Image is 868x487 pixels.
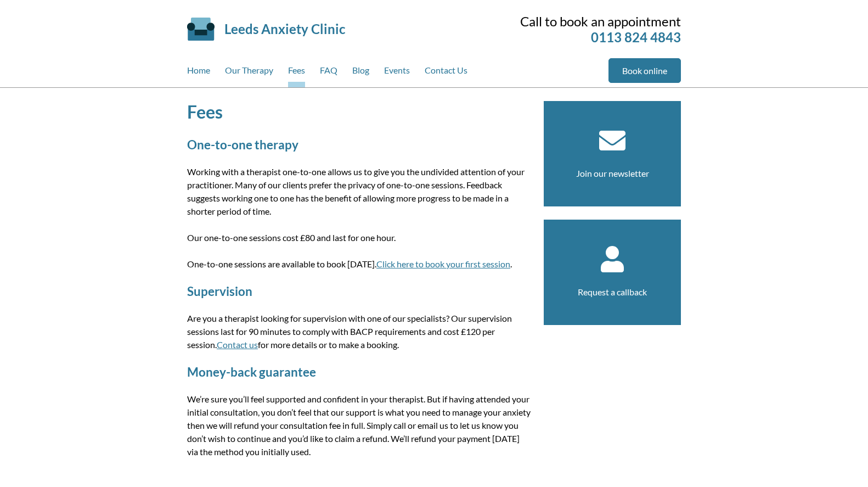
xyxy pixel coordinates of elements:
[578,287,647,297] a: Request a callback
[187,365,531,379] h2: Money-back guarantee
[608,58,681,83] a: Book online
[425,58,467,87] a: Contact Us
[288,58,305,87] a: Fees
[187,137,531,152] h2: One-to-one therapy
[187,393,531,458] p: We’re sure you’ll feel supported and confident in your therapist. But if having attended your ini...
[591,29,681,45] a: 0113 824 4843
[187,258,531,271] p: One-to-one sessions are available to book [DATE]. .
[187,165,531,218] p: Working with a therapist one-to-one allows us to give you the undivided attention of your practit...
[225,58,273,87] a: Our Therapy
[352,58,369,87] a: Blog
[576,168,649,178] a: Join our newsletter
[384,58,410,87] a: Events
[187,58,210,87] a: Home
[224,21,345,37] a: Leeds Anxiety Clinic
[187,231,531,244] p: Our one-to-one sessions cost £80 and last for one hour.
[376,259,510,269] a: Click here to book your first session
[187,312,531,351] p: Are you a therapist looking for supervision with one of our specialists? Our supervision sessions...
[320,58,337,87] a: FAQ
[217,339,258,350] a: Contact us
[187,101,531,122] h1: Fees
[187,284,531,299] h2: Supervision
